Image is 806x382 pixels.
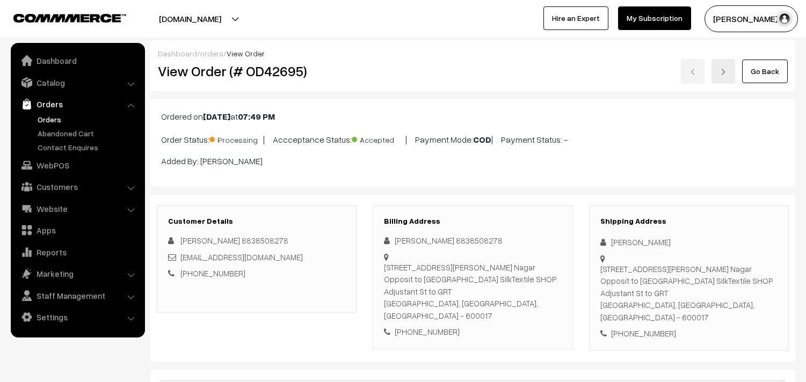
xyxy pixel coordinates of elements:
[35,128,141,139] a: Abandoned Cart
[600,217,778,226] h3: Shipping Address
[168,217,345,226] h3: Customer Details
[209,131,263,145] span: Processing
[13,94,141,114] a: Orders
[35,142,141,153] a: Contact Enquires
[161,110,785,123] p: Ordered on at
[161,155,785,167] p: Added By: [PERSON_NAME]
[200,49,223,58] a: orders
[13,51,141,70] a: Dashboard
[161,131,785,146] p: Order Status: | Accceptance Status: | Payment Mode: | Payment Status: -
[158,63,357,79] h2: View Order (# OD42695)
[543,6,608,30] a: Hire an Expert
[384,326,561,338] div: [PHONE_NUMBER]
[384,234,561,247] div: [PERSON_NAME] 8838508278
[13,156,141,175] a: WebPOS
[13,286,141,305] a: Staff Management
[13,11,107,24] a: COMMMERCE
[13,199,141,218] a: Website
[180,236,288,245] span: [PERSON_NAME] 8838508278
[352,131,405,145] span: Accepted
[13,14,126,22] img: COMMMERCE
[180,268,245,278] a: [PHONE_NUMBER]
[203,111,230,122] b: [DATE]
[158,48,788,59] div: / /
[227,49,265,58] span: View Order
[121,5,259,32] button: [DOMAIN_NAME]
[473,134,491,145] b: COD
[705,5,798,32] button: [PERSON_NAME] s…
[600,236,778,248] div: [PERSON_NAME]
[13,264,141,283] a: Marketing
[13,177,141,196] a: Customers
[600,327,778,340] div: [PHONE_NUMBER]
[13,243,141,262] a: Reports
[720,69,727,75] img: right-arrow.png
[158,49,197,58] a: Dashboard
[13,221,141,240] a: Apps
[618,6,691,30] a: My Subscription
[384,261,561,322] div: [STREET_ADDRESS][PERSON_NAME] Nagar Opposit to [GEOGRAPHIC_DATA] SilkTextile SHOP Adjustant St to...
[35,114,141,125] a: Orders
[180,252,303,262] a: [EMAIL_ADDRESS][DOMAIN_NAME]
[238,111,275,122] b: 07:49 PM
[384,217,561,226] h3: Billing Address
[742,60,788,83] a: Go Back
[13,307,141,327] a: Settings
[13,73,141,92] a: Catalog
[776,11,793,27] img: user
[600,263,778,324] div: [STREET_ADDRESS][PERSON_NAME] Nagar Opposit to [GEOGRAPHIC_DATA] SilkTextile SHOP Adjustant St to...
